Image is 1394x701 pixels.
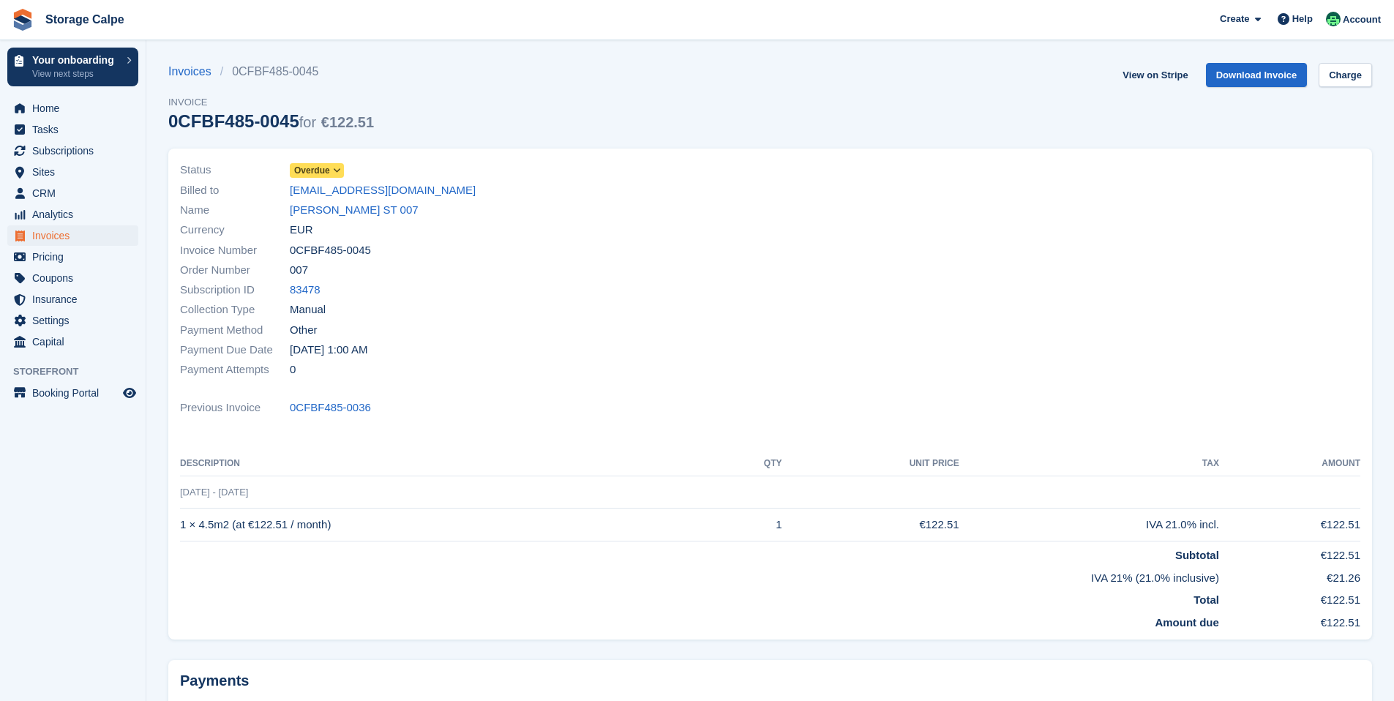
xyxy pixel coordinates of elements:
td: IVA 21% (21.0% inclusive) [180,564,1219,587]
span: Account [1343,12,1381,27]
a: menu [7,183,138,203]
a: Download Invoice [1206,63,1308,87]
strong: Amount due [1155,616,1219,629]
a: [PERSON_NAME] ST 007 [290,202,419,219]
span: Manual [290,301,326,318]
span: Settings [32,310,120,331]
a: menu [7,268,138,288]
a: menu [7,383,138,403]
a: menu [7,98,138,119]
td: €122.51 [782,509,959,541]
td: 1 [718,509,782,541]
span: Invoices [32,225,120,246]
strong: Subtotal [1175,549,1219,561]
span: Sites [32,162,120,182]
span: Billed to [180,182,290,199]
a: menu [7,331,138,352]
a: Overdue [290,162,344,179]
span: Invoice Number [180,242,290,259]
td: €122.51 [1219,586,1360,609]
div: 0CFBF485-0045 [168,111,374,131]
span: Analytics [32,204,120,225]
span: Status [180,162,290,179]
a: Preview store [121,384,138,402]
a: View on Stripe [1117,63,1193,87]
span: €122.51 [321,114,374,130]
img: Calpe Storage [1326,12,1341,26]
a: menu [7,204,138,225]
a: Charge [1319,63,1372,87]
div: IVA 21.0% incl. [959,517,1219,533]
a: Your onboarding View next steps [7,48,138,86]
a: menu [7,119,138,140]
span: Insurance [32,289,120,310]
td: €122.51 [1219,509,1360,541]
span: Create [1220,12,1249,26]
img: stora-icon-8386f47178a22dfd0bd8f6a31ec36ba5ce8667c1dd55bd0f319d3a0aa187defe.svg [12,9,34,31]
span: [DATE] - [DATE] [180,487,248,498]
span: 007 [290,262,308,279]
th: QTY [718,452,782,476]
span: Collection Type [180,301,290,318]
a: 0CFBF485-0036 [290,400,371,416]
a: menu [7,140,138,161]
a: 83478 [290,282,321,299]
span: Overdue [294,164,330,177]
span: Previous Invoice [180,400,290,416]
span: 0CFBF485-0045 [290,242,371,259]
span: Other [290,322,318,339]
td: €122.51 [1219,609,1360,631]
span: Booking Portal [32,383,120,403]
span: 0 [290,361,296,378]
span: for [299,114,316,130]
th: Amount [1219,452,1360,476]
span: Storefront [13,364,146,379]
span: Currency [180,222,290,239]
span: Payment Attempts [180,361,290,378]
p: View next steps [32,67,119,80]
span: Capital [32,331,120,352]
span: Order Number [180,262,290,279]
td: €122.51 [1219,541,1360,564]
time: 2025-09-23 23:00:00 UTC [290,342,367,359]
span: Help [1292,12,1313,26]
span: CRM [32,183,120,203]
td: 1 × 4.5m2 (at €122.51 / month) [180,509,718,541]
span: Payment Method [180,322,290,339]
p: Your onboarding [32,55,119,65]
strong: Total [1193,593,1219,606]
span: Coupons [32,268,120,288]
span: Payment Due Date [180,342,290,359]
a: Storage Calpe [40,7,130,31]
nav: breadcrumbs [168,63,374,80]
span: Invoice [168,95,374,110]
td: €21.26 [1219,564,1360,587]
th: Description [180,452,718,476]
a: menu [7,225,138,246]
a: menu [7,162,138,182]
h2: Payments [180,672,1360,690]
a: [EMAIL_ADDRESS][DOMAIN_NAME] [290,182,476,199]
span: EUR [290,222,313,239]
a: Invoices [168,63,220,80]
span: Subscriptions [32,140,120,161]
a: menu [7,247,138,267]
a: menu [7,310,138,331]
span: Tasks [32,119,120,140]
th: Unit Price [782,452,959,476]
a: menu [7,289,138,310]
span: Pricing [32,247,120,267]
span: Name [180,202,290,219]
th: Tax [959,452,1219,476]
span: Home [32,98,120,119]
span: Subscription ID [180,282,290,299]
